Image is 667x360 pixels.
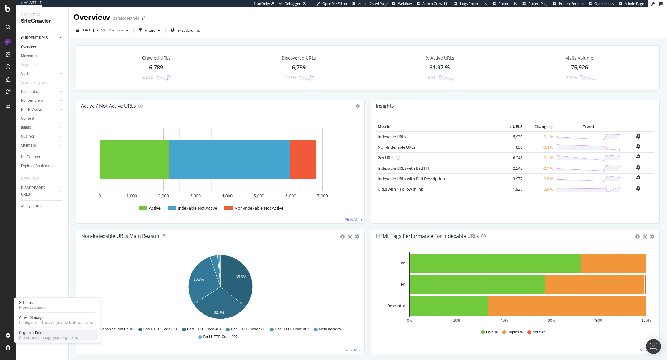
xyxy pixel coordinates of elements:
[426,55,454,61] div: % Active URLs
[21,62,38,68] div: Segments
[643,234,647,239] div: bug
[559,1,584,6] span: Project Settings
[460,1,488,6] span: Logs Projects List
[19,335,78,340] div: Create and manage your segments
[498,1,518,6] span: Projects List
[378,186,423,192] a: URLs with 1 Follow Inlink
[21,163,54,169] div: Explorer Bookmarks
[17,300,98,311] a: SettingsProject settings
[21,89,40,95] div: Distribution
[21,142,37,149] div: Sitemaps
[203,334,237,340] span: Bad HTTP Code 307
[21,106,42,113] div: HTTP Codes
[566,55,593,61] div: Visits Volume
[499,173,524,184] td: 3,977
[81,233,159,239] div: Non-Indexable URLs Main Reason
[236,275,246,279] text: 35.6%
[21,18,63,25] div: SiteCrawler
[378,176,445,181] a: Indexable URLs with Bad Description
[453,318,461,323] text: 20%
[493,1,518,6] a: Projects List
[499,152,524,163] td: 6,246
[21,35,58,41] a: CURRENT URLS
[21,53,64,59] a: Movements
[636,134,640,139] div: bell-plus
[21,53,40,59] div: Movements
[352,1,388,6] a: Admin Crawl Page
[254,193,264,198] text: 5,000
[21,44,64,50] a: Overview
[548,318,555,323] text: 60%
[19,315,93,320] div: Crawl Manager
[345,217,363,222] a: View More
[284,75,296,80] div: -0.08%
[522,1,548,6] a: Project Page
[168,25,203,35] button: Breadcrumbs
[407,318,413,323] text: 0%
[21,80,53,86] a: Search Engines
[178,206,217,211] text: Indexable Not Active
[194,277,204,282] text: 28.7%
[99,193,101,198] text: 0
[21,71,30,77] div: Visits
[340,234,345,239] div: circle-info
[422,1,450,6] span: Admin Crawl List
[636,144,640,149] div: bell-plus
[524,131,555,142] td: -0.1 %
[214,311,224,315] text: 30.2%
[316,1,348,6] a: Open Viz Editor
[235,206,283,211] text: Non-Indexable Not Active
[149,64,163,72] div: 6,789
[555,122,622,131] th: Trend
[387,304,406,308] text: Description
[106,27,124,33] span: Previous
[187,327,221,332] span: Bad HTTP Code 404
[646,339,661,354] div: Open Intercom Messenger
[19,320,93,325] div: Configure and access your website analyses
[348,234,352,239] div: bug
[376,233,479,239] div: HTML Tags Performance for Indexable URLs
[17,315,98,326] a: Crawl ManagerConfigure and access your website analyses
[594,1,614,6] span: Open in dev
[21,35,48,41] div: CURRENT URLS
[378,155,394,160] a: 2xx URLs
[641,318,651,323] text: 100%
[398,1,412,6] span: Webflow
[21,176,39,182] div: NEW URLS
[401,283,406,287] text: H1
[177,28,201,33] span: Breadcrumbs
[486,330,498,335] span: Unique
[21,154,40,160] div: Url Explorer
[553,1,584,6] a: Project Settings
[21,89,58,95] a: Distribution
[595,318,602,323] text: 80%
[21,203,64,209] a: Analysis Info
[21,203,43,209] div: Analysis Info
[21,124,32,131] div: Inlinks
[636,154,640,159] div: bell-plus
[322,1,348,6] span: Open Viz Editor
[21,185,52,198] div: DISAPPEARED URLS
[499,142,524,152] td: 850
[142,55,170,61] div: Crawled URLs
[275,327,309,332] span: Bad HTTP Code 302
[19,305,45,310] div: Project settings
[282,55,316,61] div: Discovered URLs
[21,12,63,18] div: Analytics
[21,115,64,122] a: Content
[81,122,360,218] svg: A chart.
[358,1,388,6] span: Admin Crawl Page
[106,25,131,35] button: Previous
[21,142,58,149] a: Sitemaps
[376,252,655,324] div: A chart.
[378,165,429,171] a: Indexable URLs with Bad H1
[253,1,270,6] div: ReadOnly:
[279,1,301,6] div: Viz Debugger:
[21,97,43,104] div: Performance
[21,133,35,140] div: Outlinks
[399,261,406,265] text: Title
[454,1,488,6] a: Logs Projects List
[21,124,58,131] a: Inlinks
[143,327,178,332] span: Bad HTTP Code 301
